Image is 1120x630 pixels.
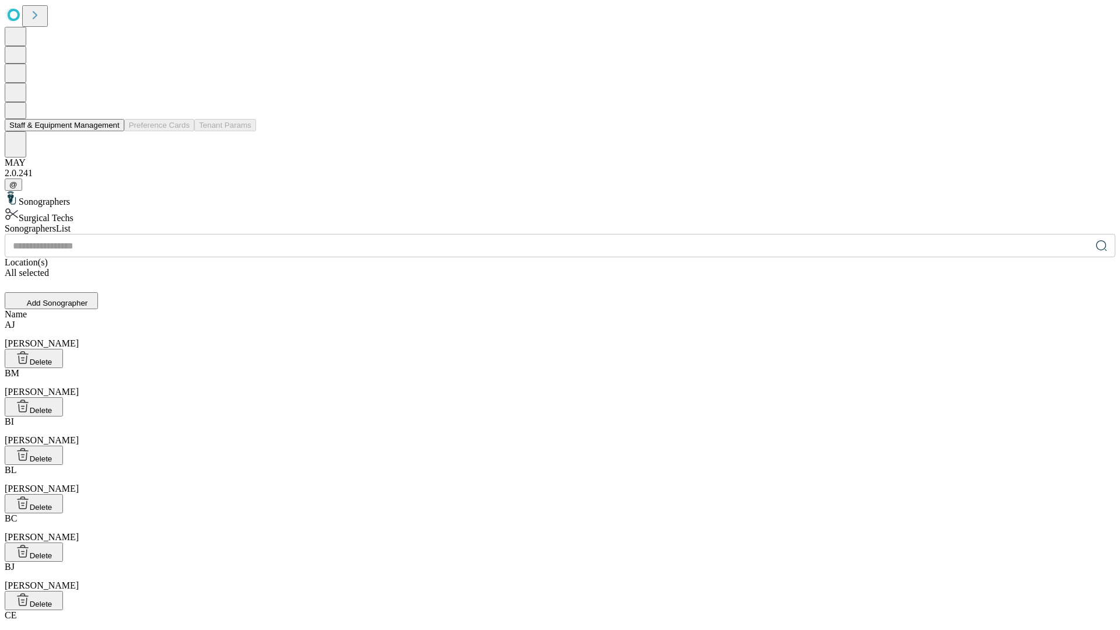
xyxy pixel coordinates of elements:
[5,178,22,191] button: @
[5,465,1115,494] div: [PERSON_NAME]
[5,465,16,475] span: BL
[5,513,17,523] span: BC
[30,551,52,560] span: Delete
[27,299,87,307] span: Add Sonographer
[30,406,52,415] span: Delete
[5,349,63,368] button: Delete
[5,268,1115,278] div: All selected
[5,292,98,309] button: Add Sonographer
[5,610,16,620] span: CE
[5,397,63,416] button: Delete
[5,320,1115,349] div: [PERSON_NAME]
[124,119,194,131] button: Preference Cards
[5,368,1115,397] div: [PERSON_NAME]
[194,119,256,131] button: Tenant Params
[5,320,15,330] span: AJ
[5,168,1115,178] div: 2.0.241
[30,454,52,463] span: Delete
[5,191,1115,207] div: Sonographers
[9,180,17,189] span: @
[5,157,1115,168] div: MAY
[5,119,124,131] button: Staff & Equipment Management
[5,368,19,378] span: BM
[5,416,1115,446] div: [PERSON_NAME]
[5,207,1115,223] div: Surgical Techs
[5,257,48,267] span: Location(s)
[5,494,63,513] button: Delete
[5,591,63,610] button: Delete
[5,446,63,465] button: Delete
[5,309,1115,320] div: Name
[5,223,1115,234] div: Sonographers List
[5,416,14,426] span: BI
[5,542,63,562] button: Delete
[30,503,52,512] span: Delete
[5,562,15,572] span: BJ
[5,562,1115,591] div: [PERSON_NAME]
[5,513,1115,542] div: [PERSON_NAME]
[30,358,52,366] span: Delete
[30,600,52,608] span: Delete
